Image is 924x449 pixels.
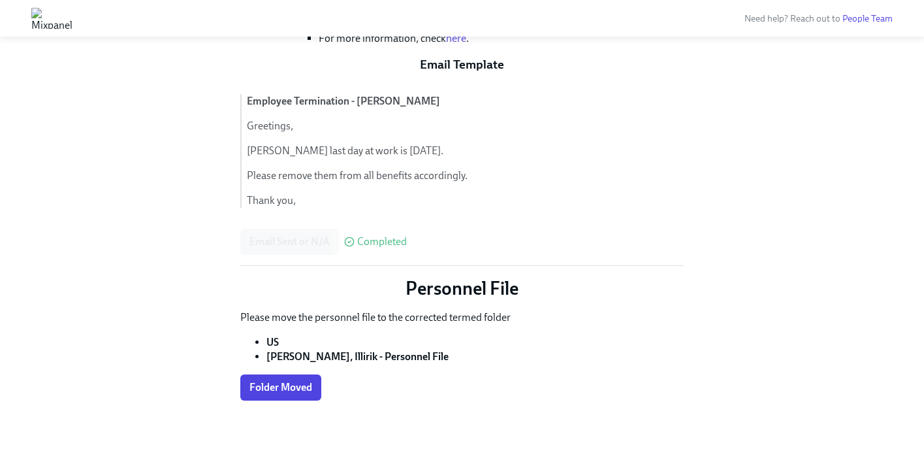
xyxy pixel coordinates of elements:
span: Folder Moved [249,381,312,394]
li: For more information, check . [319,31,684,46]
span: Completed [357,237,407,247]
img: Mixpanel [31,8,72,29]
p: Please move the personnel file to the corrected termed folder [240,310,684,325]
strong: [PERSON_NAME], Illirik - Personnel File [266,350,449,363]
p: Email Template [240,56,684,73]
p: Please remove them from all benefits accordingly. [247,169,684,183]
span: Need help? Reach out to [744,13,893,24]
p: Greetings, [247,119,684,133]
a: here [446,32,466,44]
strong: US [266,336,279,348]
a: People Team [842,13,893,24]
p: [PERSON_NAME] last day at work is [DATE]. [247,144,684,158]
button: Folder Moved [240,374,321,401]
p: Personnel File [240,276,684,300]
strong: Employee Termination - [PERSON_NAME] [247,95,440,107]
p: Thank you, [247,193,684,208]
